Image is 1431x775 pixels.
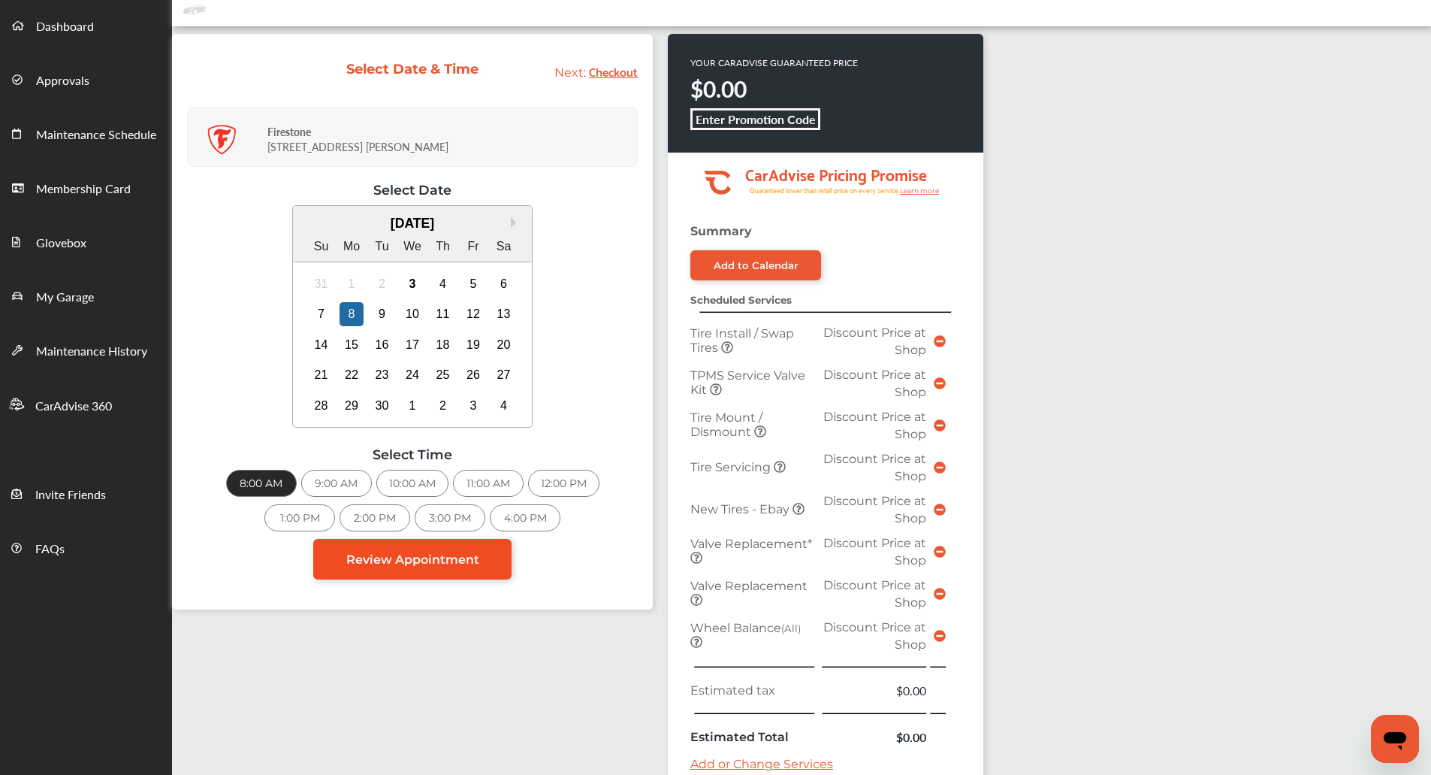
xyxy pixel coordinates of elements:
[819,725,930,749] td: $0.00
[696,110,816,128] b: Enter Promotion Code
[35,486,106,505] span: Invite Friends
[36,17,94,37] span: Dashboard
[687,725,819,749] td: Estimated Total
[1,106,171,160] a: Maintenance Schedule
[900,186,940,195] tspan: Learn more
[823,452,926,483] span: Discount Price at Shop
[554,65,638,80] a: Next: Checkout
[207,125,237,155] img: logo-firestone.png
[690,579,808,593] span: Valve Replacement
[313,539,512,580] a: Review Appointment
[690,326,794,355] span: Tire Install / Swap Tires
[1,52,171,106] a: Approvals
[690,294,792,306] strong: Scheduled Services
[823,494,926,525] span: Discount Price at Shop
[346,61,480,77] div: Select Date & Time
[823,368,926,399] span: Discount Price at Shop
[690,757,833,771] a: Add or Change Services
[690,56,858,69] p: YOUR CARADVISE GUARANTEED PRICE
[36,234,86,253] span: Glovebox
[36,180,131,199] span: Membership Card
[690,502,792,516] span: New Tires - Ebay
[690,410,762,439] span: Tire Mount / Dismount
[1,160,171,214] a: Membership Card
[267,124,311,139] strong: Firestone
[267,113,633,162] div: [STREET_ADDRESS] [PERSON_NAME]
[823,536,926,568] span: Discount Price at Shop
[36,342,147,362] span: Maintenance History
[823,325,926,357] span: Discount Price at Shop
[690,621,801,635] span: Wheel Balance
[589,61,638,81] span: Checkout
[823,578,926,610] span: Discount Price at Shop
[36,71,89,91] span: Approvals
[346,552,479,567] span: Review Appointment
[690,73,747,104] strong: $0.00
[823,620,926,652] span: Discount Price at Shop
[35,397,112,416] span: CarAdvise 360
[36,126,156,145] span: Maintenance Schedule
[819,678,930,703] td: $0.00
[35,540,65,559] span: FAQs
[823,410,926,441] span: Discount Price at Shop
[714,259,799,271] div: Add to Calendar
[690,250,821,280] a: Add to Calendar
[745,160,927,187] tspan: CarAdvise Pricing Promise
[1,214,171,268] a: Glovebox
[36,288,94,307] span: My Garage
[687,678,819,703] td: Estimated tax
[1,268,171,322] a: My Garage
[690,224,752,238] strong: Summary
[781,622,801,634] small: (All)
[1,322,171,377] a: Maintenance History
[690,537,812,551] span: Valve Replacement*
[690,368,805,397] span: TPMS Service Valve Kit
[750,186,900,195] tspan: Guaranteed lower than retail price on every service.
[690,460,774,474] span: Tire Servicing
[1371,715,1419,763] iframe: Button to launch messaging window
